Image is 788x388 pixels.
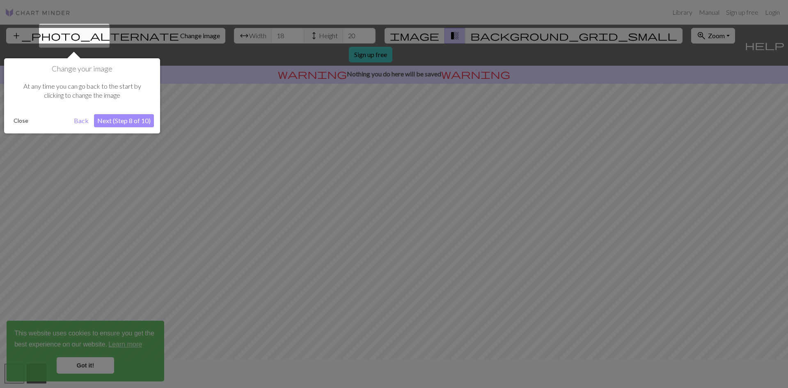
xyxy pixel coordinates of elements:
[10,64,154,73] h1: Change your image
[4,58,160,133] div: Change your image
[10,115,32,127] button: Close
[10,73,154,108] div: At any time you can go back to the start by clicking to change the image
[71,114,92,127] button: Back
[94,114,154,127] button: Next (Step 8 of 10)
